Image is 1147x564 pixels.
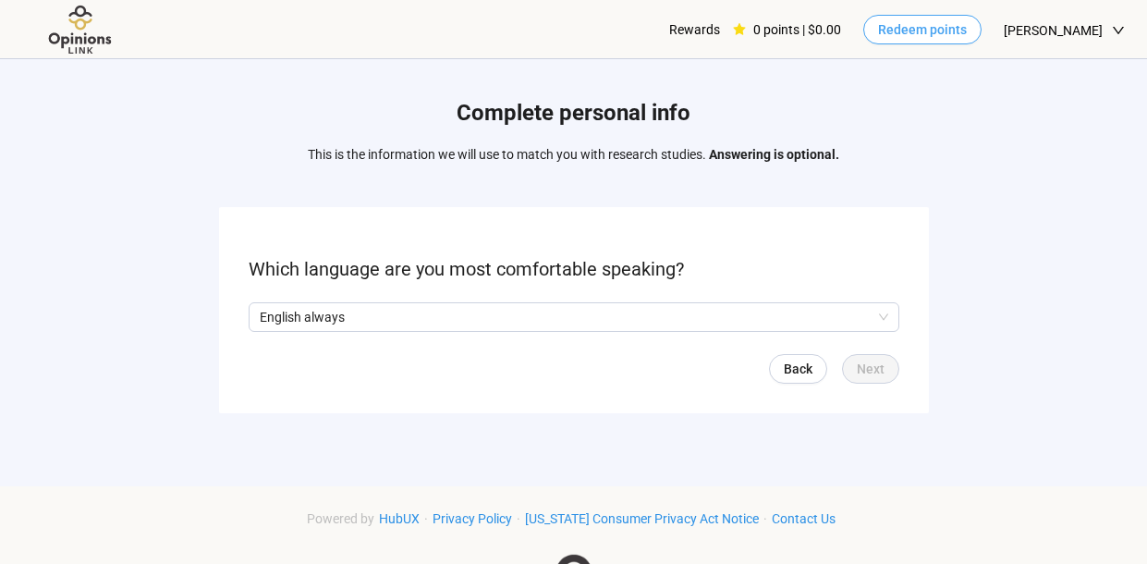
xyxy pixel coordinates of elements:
[308,144,839,165] p: This is the information we will use to match you with research studies.
[733,23,746,36] span: star
[878,19,967,40] span: Redeem points
[842,354,899,384] button: Next
[857,359,885,379] span: Next
[1112,24,1125,37] span: down
[863,15,982,44] button: Redeem points
[769,354,827,384] a: Back
[249,255,899,284] p: Which language are you most comfortable speaking?
[307,509,840,529] div: · · ·
[260,303,872,331] p: English always
[428,511,517,526] a: Privacy Policy
[374,511,424,526] a: HubUX
[308,96,839,131] h1: Complete personal info
[1004,1,1103,60] span: [PERSON_NAME]
[709,147,839,162] strong: Answering is optional.
[767,511,840,526] a: Contact Us
[784,359,812,379] span: Back
[520,511,763,526] a: [US_STATE] Consumer Privacy Act Notice
[307,511,374,526] span: Powered by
